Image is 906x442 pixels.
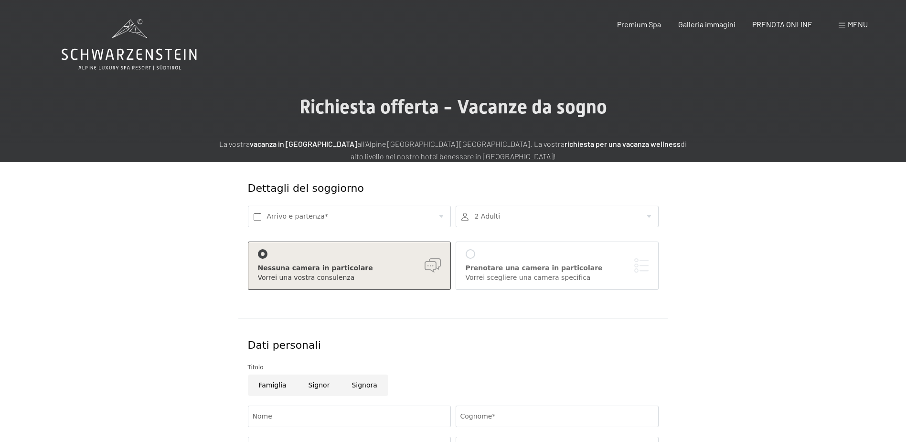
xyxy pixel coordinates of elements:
a: Galleria immagini [678,20,735,29]
div: Nessuna camera in particolare [258,264,441,273]
strong: vacanza in [GEOGRAPHIC_DATA] [250,139,357,148]
a: PRENOTA ONLINE [752,20,812,29]
span: Richiesta offerta - Vacanze da sogno [299,96,607,118]
div: Prenotare una camera in particolare [466,264,649,273]
div: Vorrei scegliere una camera specifica [466,273,649,283]
div: Dati personali [248,338,659,353]
strong: richiesta per una vacanza wellness [565,139,681,148]
a: Premium Spa [617,20,661,29]
div: Vorrei una vostra consulenza [258,273,441,283]
div: Dettagli del soggiorno [248,181,589,196]
div: Titolo [248,363,659,372]
p: La vostra all'Alpine [GEOGRAPHIC_DATA] [GEOGRAPHIC_DATA]. La vostra di alto livello nel nostro ho... [214,138,692,162]
span: Menu [848,20,868,29]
